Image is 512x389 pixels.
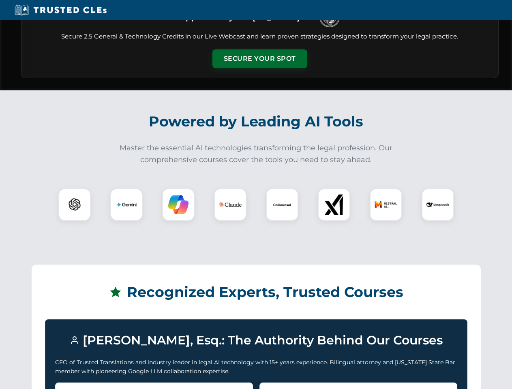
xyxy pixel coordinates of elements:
[266,188,298,221] div: CoCounsel
[114,142,398,166] p: Master the essential AI technologies transforming the legal profession. Our comprehensive courses...
[426,193,449,216] img: DeepSeek Logo
[162,188,195,221] div: Copilot
[55,358,457,376] p: CEO of Trusted Translations and industry leader in legal AI technology with 15+ years experience....
[32,107,481,136] h2: Powered by Leading AI Tools
[12,4,109,16] img: Trusted CLEs
[55,329,457,351] h3: [PERSON_NAME], Esq.: The Authority Behind Our Courses
[272,194,292,215] img: CoCounsel Logo
[318,188,350,221] div: xAI
[45,278,467,306] h2: Recognized Experts, Trusted Courses
[370,188,402,221] div: Mistral AI
[375,193,397,216] img: Mistral AI Logo
[214,188,246,221] div: Claude
[116,194,137,215] img: Gemini Logo
[219,193,242,216] img: Claude Logo
[58,188,91,221] div: ChatGPT
[168,194,189,215] img: Copilot Logo
[63,193,86,216] img: ChatGPT Logo
[31,32,488,41] p: Secure 2.5 General & Technology Credits in our Live Webcast and learn proven strategies designed ...
[110,188,143,221] div: Gemini
[324,194,344,215] img: xAI Logo
[212,49,307,68] button: Secure Your Spot
[422,188,454,221] div: DeepSeek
